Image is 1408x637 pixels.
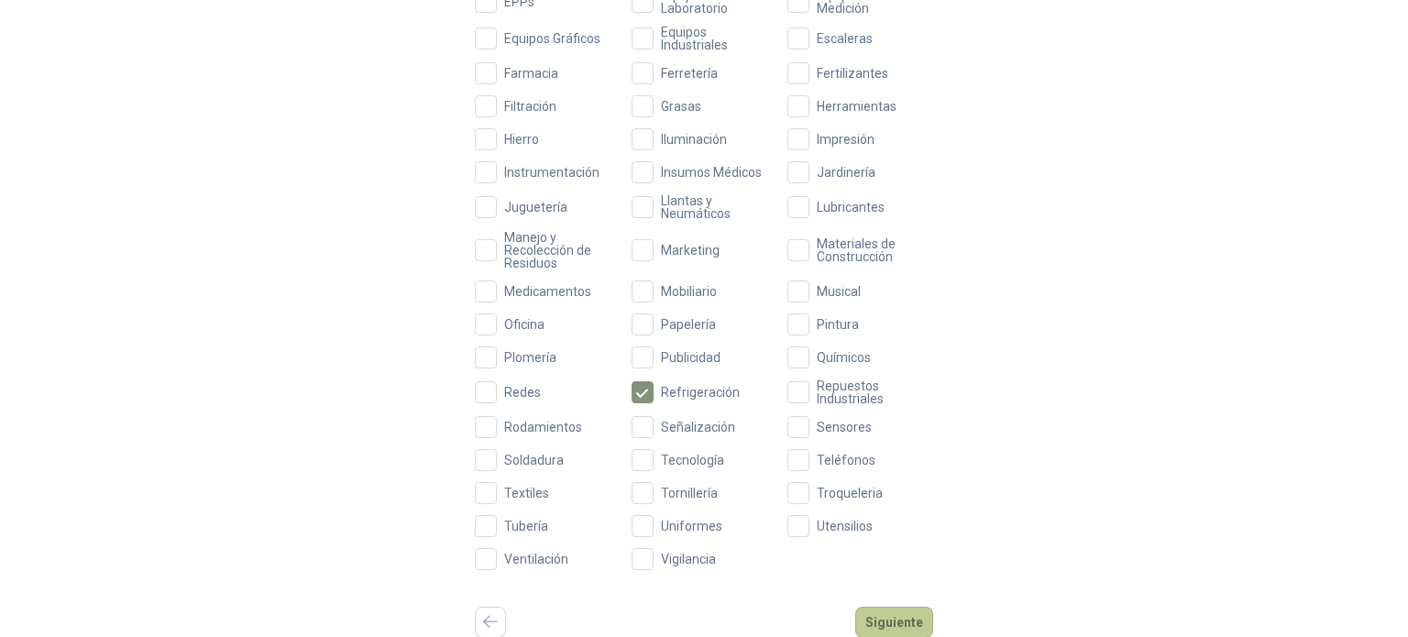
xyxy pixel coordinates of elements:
[809,318,866,331] span: Pintura
[497,285,599,298] span: Medicamentos
[497,421,589,434] span: Rodamientos
[654,26,777,51] span: Equipos Industriales
[809,351,878,364] span: Químicos
[809,520,880,533] span: Utensilios
[497,166,607,179] span: Instrumentación
[654,67,725,80] span: Ferretería
[497,318,552,331] span: Oficina
[809,379,933,405] span: Repuestos Industriales
[809,67,896,80] span: Fertilizantes
[497,351,564,364] span: Plomería
[654,351,728,364] span: Publicidad
[497,487,556,500] span: Textiles
[497,133,546,146] span: Hierro
[654,318,723,331] span: Papelería
[654,244,727,257] span: Marketing
[654,386,747,399] span: Refrigeración
[809,421,879,434] span: Sensores
[654,166,769,179] span: Insumos Médicos
[654,133,734,146] span: Iluminación
[809,133,882,146] span: Impresión
[497,553,576,566] span: Ventilación
[809,100,904,113] span: Herramientas
[654,553,723,566] span: Vigilancia
[654,487,725,500] span: Tornillería
[497,100,564,113] span: Filtración
[809,285,868,298] span: Musical
[497,67,566,80] span: Farmacia
[809,454,883,467] span: Teléfonos
[654,285,724,298] span: Mobiliario
[809,201,892,214] span: Lubricantes
[654,520,730,533] span: Uniformes
[497,32,608,45] span: Equipos Gráficos
[809,487,890,500] span: Troqueleria
[654,194,777,220] span: Llantas y Neumáticos
[654,421,742,434] span: Señalización
[809,32,880,45] span: Escaleras
[497,201,575,214] span: Juguetería
[497,231,621,269] span: Manejo y Recolección de Residuos
[809,237,933,263] span: Materiales de Construcción
[497,386,548,399] span: Redes
[497,454,571,467] span: Soldadura
[654,100,709,113] span: Grasas
[497,520,555,533] span: Tubería
[809,166,883,179] span: Jardinería
[654,454,731,467] span: Tecnología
